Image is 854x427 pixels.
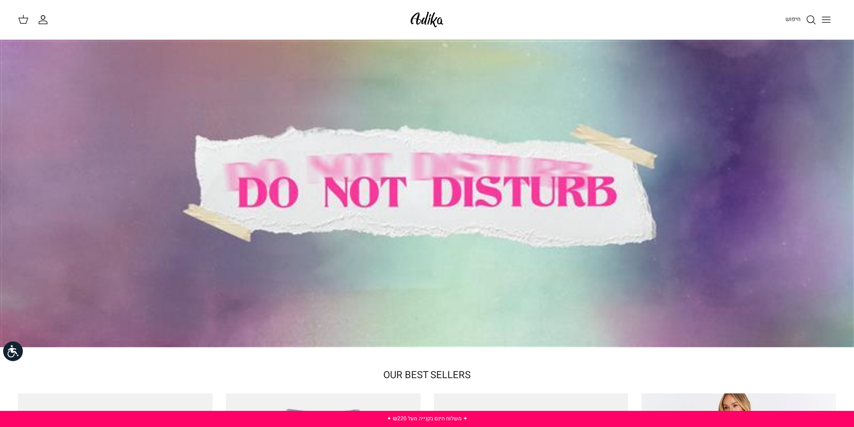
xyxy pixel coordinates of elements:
[408,9,446,30] img: Adika IL
[387,414,468,423] a: ✦ משלוח חינם בקנייה מעל ₪220 ✦
[816,10,836,30] button: Toggle menu
[785,14,816,25] a: חיפוש
[38,14,52,25] a: החשבון שלי
[383,368,471,382] a: OUR BEST SELLERS
[785,15,801,23] span: חיפוש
